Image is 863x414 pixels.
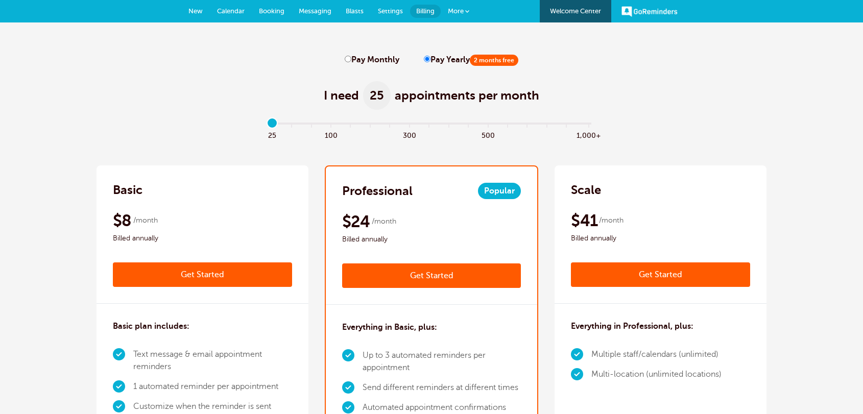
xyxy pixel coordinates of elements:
span: 300 [400,129,419,140]
span: New [188,7,203,15]
span: 500 [478,129,497,140]
span: /month [599,214,624,227]
span: Billing [416,7,435,15]
a: Get Started [342,263,521,288]
h3: Everything in Professional, plus: [571,320,693,332]
input: Pay Monthly [345,56,351,62]
h2: Professional [342,183,413,199]
input: Pay Yearly2 months free [424,56,430,62]
span: Blasts [346,7,364,15]
h3: Everything in Basic, plus: [342,321,437,333]
label: Pay Yearly [424,55,518,65]
span: appointments per month [395,87,539,104]
span: 25 [363,81,391,110]
li: 1 automated reminder per appointment [133,377,292,397]
span: Popular [478,183,521,199]
span: Booking [259,7,284,15]
a: Get Started [571,262,750,287]
span: 2 months free [470,55,518,66]
span: 25 [262,129,282,140]
span: /month [133,214,158,227]
li: Multi-location (unlimited locations) [591,364,722,384]
li: Multiple staff/calendars (unlimited) [591,345,722,364]
h2: Scale [571,182,601,198]
span: Settings [378,7,403,15]
a: Get Started [113,262,292,287]
span: Calendar [217,7,245,15]
span: $8 [113,210,132,231]
span: Billed annually [342,233,521,246]
span: I need [324,87,359,104]
li: Send different reminders at different times [363,378,521,398]
span: More [448,7,464,15]
label: Pay Monthly [345,55,399,65]
span: $24 [342,211,370,232]
span: 1,000+ [577,129,601,140]
li: Text message & email appointment reminders [133,345,292,377]
span: Billed annually [113,232,292,245]
li: Up to 3 automated reminders per appointment [363,346,521,378]
span: Messaging [299,7,331,15]
span: Billed annually [571,232,750,245]
h2: Basic [113,182,142,198]
a: Billing [410,5,441,18]
h3: Basic plan includes: [113,320,189,332]
span: $41 [571,210,597,231]
span: /month [372,215,396,228]
span: 100 [321,129,341,140]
